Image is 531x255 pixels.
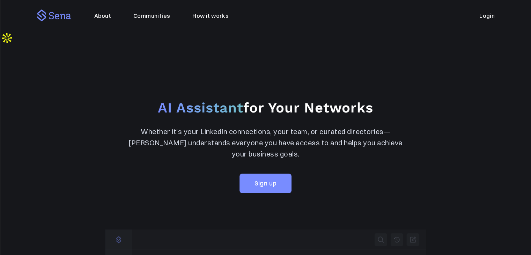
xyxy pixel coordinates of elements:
[479,11,495,22] a: Login
[158,100,243,116] span: AI Assistant
[133,11,170,22] a: Communities
[125,126,406,160] p: Whether it's your LinkedIn connections, your team, or curated directories—[PERSON_NAME] understan...
[36,8,72,24] img: purple-text-logo-1686dba306619fbc8d901cc603b34b3fb26fb760b62935201eb1ee0f8f778dea.png
[36,98,495,118] h1: for Your Networks
[239,174,291,193] a: Sign up
[192,11,229,22] a: How it works
[94,11,111,22] a: About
